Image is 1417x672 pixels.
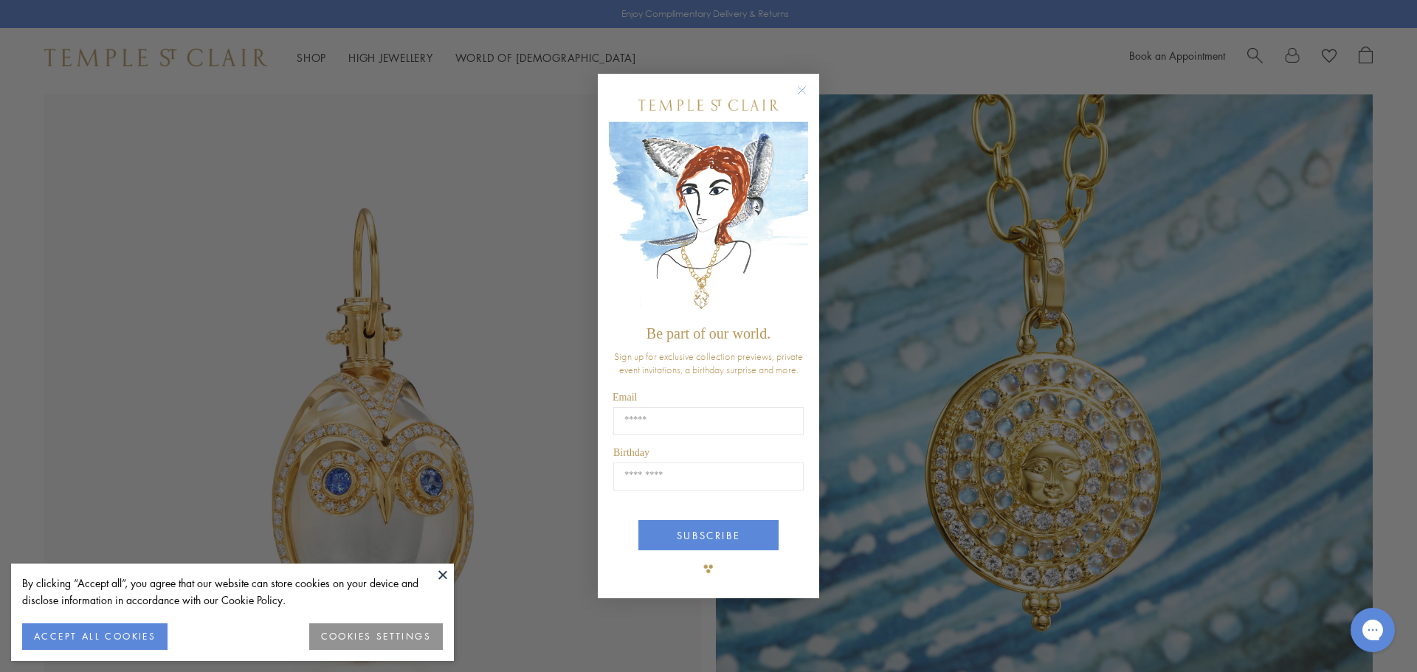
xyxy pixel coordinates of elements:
iframe: Gorgias live chat messenger [1343,603,1402,657]
img: Temple St. Clair [638,100,779,111]
button: ACCEPT ALL COOKIES [22,623,168,650]
span: Sign up for exclusive collection previews, private event invitations, a birthday surprise and more. [614,350,803,376]
span: Be part of our world. [647,325,770,342]
input: Email [613,407,804,435]
img: TSC [694,554,723,583]
span: Email [613,392,637,403]
div: By clicking “Accept all”, you agree that our website can store cookies on your device and disclos... [22,575,443,609]
span: Birthday [613,447,649,458]
img: c4a9eb12-d91a-4d4a-8ee0-386386f4f338.jpeg [609,122,808,319]
button: SUBSCRIBE [638,520,779,550]
button: Close dialog [800,89,818,107]
button: COOKIES SETTINGS [309,623,443,650]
